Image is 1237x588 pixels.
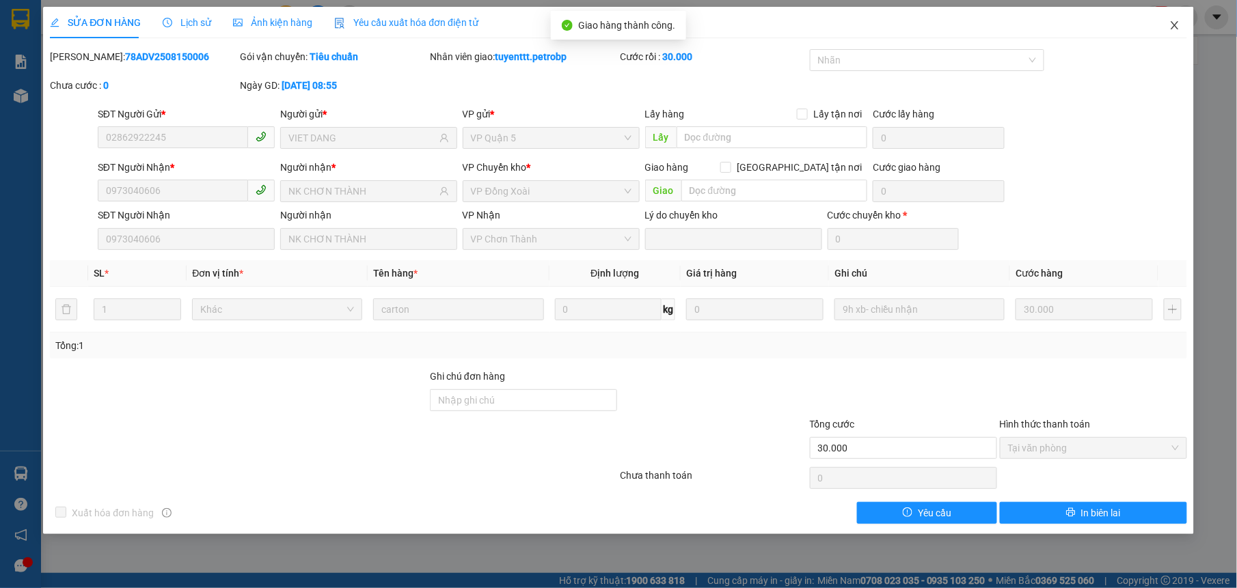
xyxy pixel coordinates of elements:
[1016,268,1063,279] span: Cước hàng
[66,505,159,520] span: Xuất hóa đơn hàng
[280,208,457,223] div: Người nhận
[662,51,692,62] b: 30.000
[55,298,77,320] button: delete
[1066,507,1076,518] span: printer
[439,133,449,143] span: user
[10,89,31,104] span: CR :
[731,160,867,175] span: [GEOGRAPHIC_DATA] tận nơi
[192,268,243,279] span: Đơn vị tính
[1164,298,1182,320] button: plus
[857,502,996,524] button: exclamation-circleYêu cầu
[162,508,172,518] span: info-circle
[107,13,139,27] span: Nhận:
[828,208,959,223] div: Cước chuyển kho
[10,88,99,104] div: 40.000
[645,109,685,120] span: Lấy hàng
[94,268,105,279] span: SL
[1000,502,1187,524] button: printerIn biên lai
[12,44,97,61] div: huy hoàng
[1169,20,1180,31] span: close
[662,298,675,320] span: kg
[471,181,631,201] span: VP Đồng Xoài
[918,505,951,520] span: Yêu cầu
[373,298,543,320] input: VD: Bàn, Ghế
[163,17,211,28] span: Lịch sử
[1156,7,1194,45] button: Close
[645,180,681,201] span: Giao
[50,17,141,28] span: SỬA ĐƠN HÀNG
[471,229,631,249] span: VP Chơn Thành
[463,208,640,223] div: VP Nhận
[373,268,418,279] span: Tên hàng
[98,160,275,175] div: SĐT Người Nhận
[334,17,478,28] span: Yêu cầu xuất hóa đơn điện tử
[288,130,437,145] input: Tên người gửi
[103,80,109,91] b: 0
[233,18,243,27] span: picture
[471,128,631,148] span: VP Quận 5
[810,419,855,430] span: Tổng cước
[686,268,737,279] span: Giá trị hàng
[620,49,807,64] div: Cước rồi :
[282,80,337,91] b: [DATE] 08:55
[55,338,478,353] div: Tổng: 1
[12,13,33,27] span: Gửi:
[645,162,689,173] span: Giao hàng
[495,51,567,62] b: tuyenttt.petrobp
[233,17,312,28] span: Ảnh kiện hàng
[163,18,172,27] span: clock-circle
[873,109,934,120] label: Cước lấy hàng
[873,180,1004,202] input: Cước giao hàng
[430,389,617,411] input: Ghi chú đơn hàng
[645,126,677,148] span: Lấy
[439,186,449,196] span: user
[645,208,822,223] div: Lý do chuyển kho
[256,131,267,142] span: phone
[98,107,275,122] div: SĐT Người Gửi
[1000,419,1091,430] label: Hình thức thanh toán
[463,107,640,122] div: VP gửi
[463,162,527,173] span: VP Chuyển kho
[334,18,345,29] img: icon
[280,160,457,175] div: Người nhận
[834,298,1005,320] input: Ghi Chú
[12,12,97,44] div: VP Chơn Thành
[873,162,940,173] label: Cước giao hàng
[50,18,59,27] span: edit
[50,78,237,93] div: Chưa cước :
[107,44,200,61] div: nhật hoàng
[280,107,457,122] div: Người gửi
[829,260,1010,287] th: Ghi chú
[686,298,824,320] input: 0
[256,184,267,195] span: phone
[590,268,639,279] span: Định lượng
[310,51,358,62] b: Tiêu chuẩn
[430,49,617,64] div: Nhân viên giao:
[107,12,200,44] div: VP Bình Triệu
[430,371,505,382] label: Ghi chú đơn hàng
[903,507,912,518] span: exclamation-circle
[200,299,354,320] span: Khác
[240,49,427,64] div: Gói vận chuyển:
[618,468,808,492] div: Chưa thanh toán
[873,127,1004,149] input: Cước lấy hàng
[50,49,237,64] div: [PERSON_NAME]:
[98,208,275,223] div: SĐT Người Nhận
[288,184,437,199] input: Tên người nhận
[1016,298,1153,320] input: 0
[240,78,427,93] div: Ngày GD:
[562,20,573,31] span: check-circle
[808,107,867,122] span: Lấy tận nơi
[578,20,675,31] span: Giao hàng thành công.
[125,51,209,62] b: 78ADV2508150006
[1008,438,1179,458] span: Tại văn phòng
[681,180,868,201] input: Dọc đường
[677,126,868,148] input: Dọc đường
[1081,505,1121,520] span: In biên lai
